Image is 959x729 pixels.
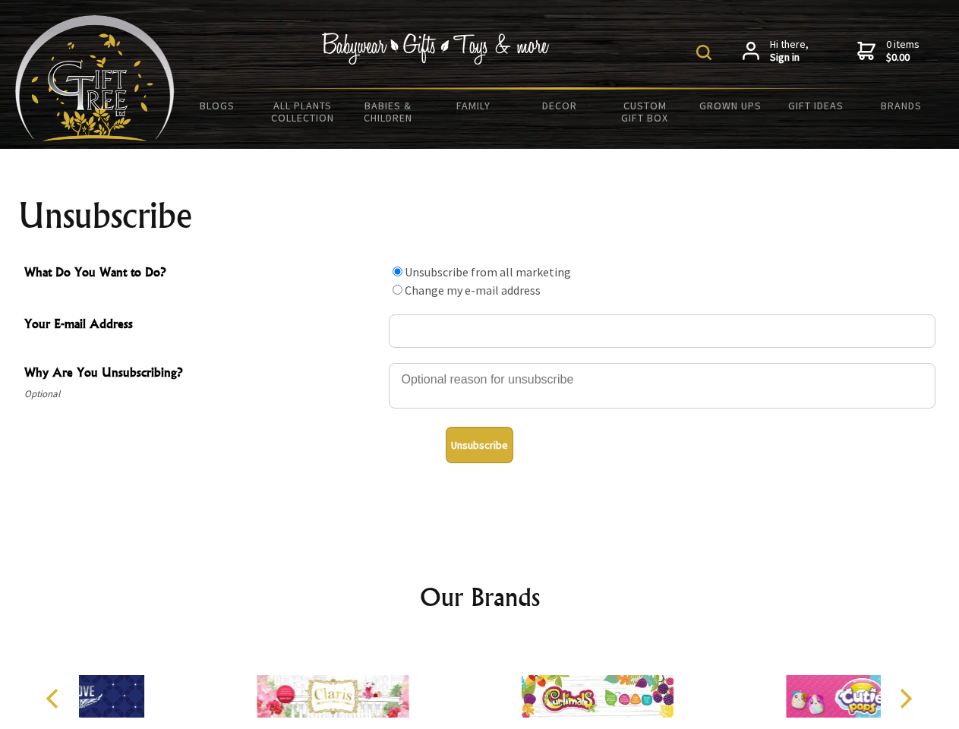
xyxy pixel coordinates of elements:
[18,197,942,234] h1: Unsubscribe
[888,682,922,715] button: Next
[773,90,859,121] a: Gift Ideas
[322,33,550,65] img: Babywear - Gifts - Toys & more
[696,45,711,60] img: product search
[38,682,71,715] button: Previous
[260,90,346,134] a: All Plants Collection
[405,264,571,279] label: Unsubscribe from all marketing
[30,579,929,615] h2: Our Brands
[24,263,381,285] span: What Do You Want to Do?
[345,90,431,134] a: Babies & Children
[24,314,381,336] span: Your E-mail Address
[15,15,175,141] img: Babyware - Gifts - Toys and more...
[687,90,773,121] a: Grown Ups
[859,90,945,121] a: Brands
[886,37,920,65] span: 0 items
[405,282,541,298] label: Change my e-mail address
[743,38,809,65] a: Hi there,Sign in
[857,38,920,65] a: 0 items$0.00
[24,363,381,385] span: Why Are You Unsubscribing?
[393,267,402,276] input: What Do You Want to Do?
[389,363,935,409] textarea: Why Are You Unsubscribing?
[393,285,402,295] input: What Do You Want to Do?
[516,90,602,121] a: Decor
[770,38,809,65] span: Hi there,
[770,51,809,65] strong: Sign in
[389,314,935,348] input: Your E-mail Address
[431,90,517,121] a: Family
[24,385,381,403] span: Optional
[602,90,688,134] a: Custom Gift Box
[446,427,513,463] button: Unsubscribe
[175,90,260,121] a: BLOGS
[886,51,920,65] strong: $0.00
